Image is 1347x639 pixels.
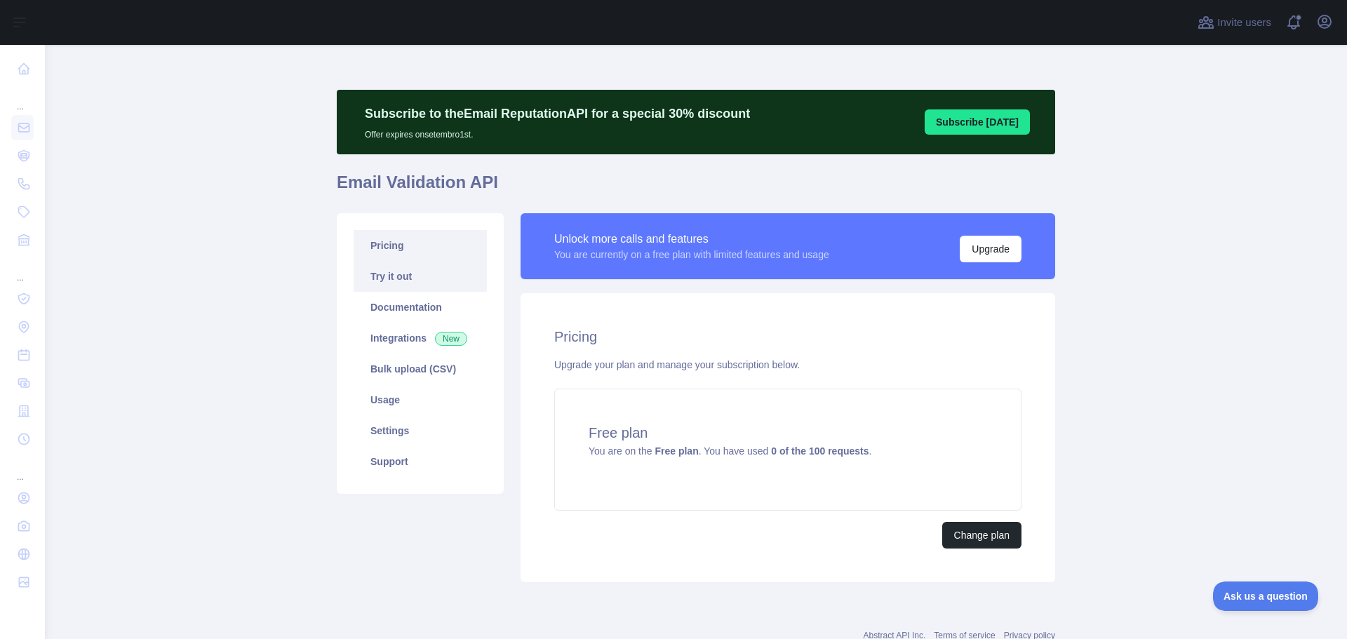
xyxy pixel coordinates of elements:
a: Try it out [354,261,487,292]
a: Pricing [354,230,487,261]
button: Upgrade [960,236,1021,262]
p: Subscribe to the Email Reputation API for a special 30 % discount [365,104,750,123]
button: Invite users [1195,11,1274,34]
h1: Email Validation API [337,171,1055,205]
a: Integrations New [354,323,487,354]
div: You are currently on a free plan with limited features and usage [554,248,829,262]
p: Offer expires on setembro 1st. [365,123,750,140]
a: Settings [354,415,487,446]
div: ... [11,455,34,483]
div: Upgrade your plan and manage your subscription below. [554,358,1021,372]
div: Unlock more calls and features [554,231,829,248]
strong: Free plan [655,445,698,457]
strong: 0 of the 100 requests [771,445,869,457]
div: ... [11,84,34,112]
span: New [435,332,467,346]
h4: Free plan [589,423,987,443]
span: You are on the . You have used . [589,445,871,457]
a: Bulk upload (CSV) [354,354,487,384]
iframe: Toggle Customer Support [1213,581,1319,611]
button: Subscribe [DATE] [925,109,1030,135]
button: Change plan [942,522,1021,549]
h2: Pricing [554,327,1021,347]
a: Support [354,446,487,477]
a: Usage [354,384,487,415]
a: Documentation [354,292,487,323]
span: Invite users [1217,15,1271,31]
div: ... [11,255,34,283]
